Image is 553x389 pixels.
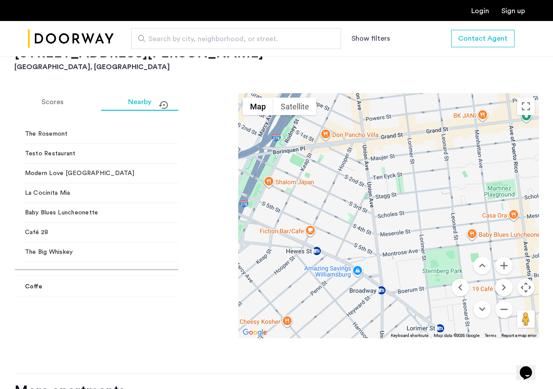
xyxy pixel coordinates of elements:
[517,279,535,296] button: Map camera controls
[434,333,480,338] span: Map data ©2025 Google
[243,98,273,115] button: Show street map
[501,333,536,339] a: Report a map error
[485,333,496,339] a: Terms (opens in new tab)
[517,310,535,328] button: Drag Pegman onto the map to open Street View
[473,257,491,274] button: Move up
[273,98,316,115] button: Show satellite imagery
[25,169,159,178] span: Modern Love [GEOGRAPHIC_DATA]
[495,279,513,296] button: Move right
[165,208,222,217] div: 5 min walk
[516,354,544,380] iframe: chat widget
[452,279,469,296] button: Move left
[165,248,222,256] div: 8 min walk
[165,169,222,178] div: 5 min walk
[131,28,341,49] input: Apartment Search
[25,248,159,256] span: The Big Whiskey
[25,149,159,158] span: Testo Restaurant
[240,327,269,338] a: Open this area in Google Maps (opens a new window)
[25,189,159,197] span: La Cocinita Mia
[28,22,114,55] a: Cazamio Logo
[28,22,114,55] img: logo
[14,276,233,297] mat-expansion-panel-header: Coffe
[351,33,390,44] button: Show or hide filters
[165,130,222,138] div: 4 min walk
[495,257,513,274] button: Zoom in
[149,34,316,44] span: Search by city, neighborhood, or street.
[42,98,63,105] span: Scores
[25,282,212,291] mat-panel-title: Coffe
[128,98,151,105] span: Nearby
[458,33,508,44] span: Contact Agent
[517,98,535,115] button: Toggle fullscreen view
[495,301,513,318] button: Zoom out
[391,333,428,339] button: Keyboard shortcuts
[165,149,222,158] div: 4 min walk
[471,7,489,14] a: Login
[451,30,515,47] button: button
[25,208,159,217] span: Baby Blues Luncheonette
[25,130,159,138] span: The Rosemont
[165,189,222,197] div: 5 min walk
[501,7,525,14] a: Registration
[14,62,539,72] h3: [GEOGRAPHIC_DATA], [GEOGRAPHIC_DATA]
[473,301,491,318] button: Move down
[165,228,222,237] div: 6 min walk
[240,327,269,338] img: Google
[25,228,159,237] span: Café 28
